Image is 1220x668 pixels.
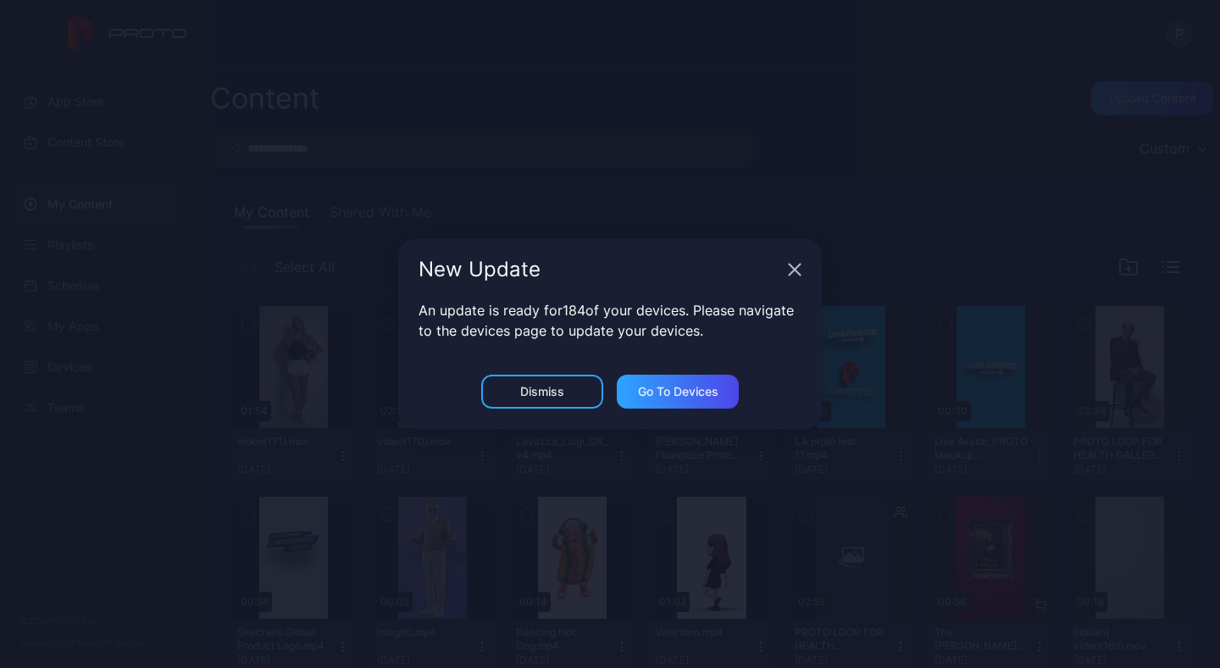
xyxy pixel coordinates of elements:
[638,385,718,398] div: Go to devices
[617,375,739,409] button: Go to devices
[419,259,781,280] div: New Update
[481,375,603,409] button: Dismiss
[419,300,801,341] p: An update is ready for 184 of your devices. Please navigate to the devices page to update your de...
[520,385,564,398] div: Dismiss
